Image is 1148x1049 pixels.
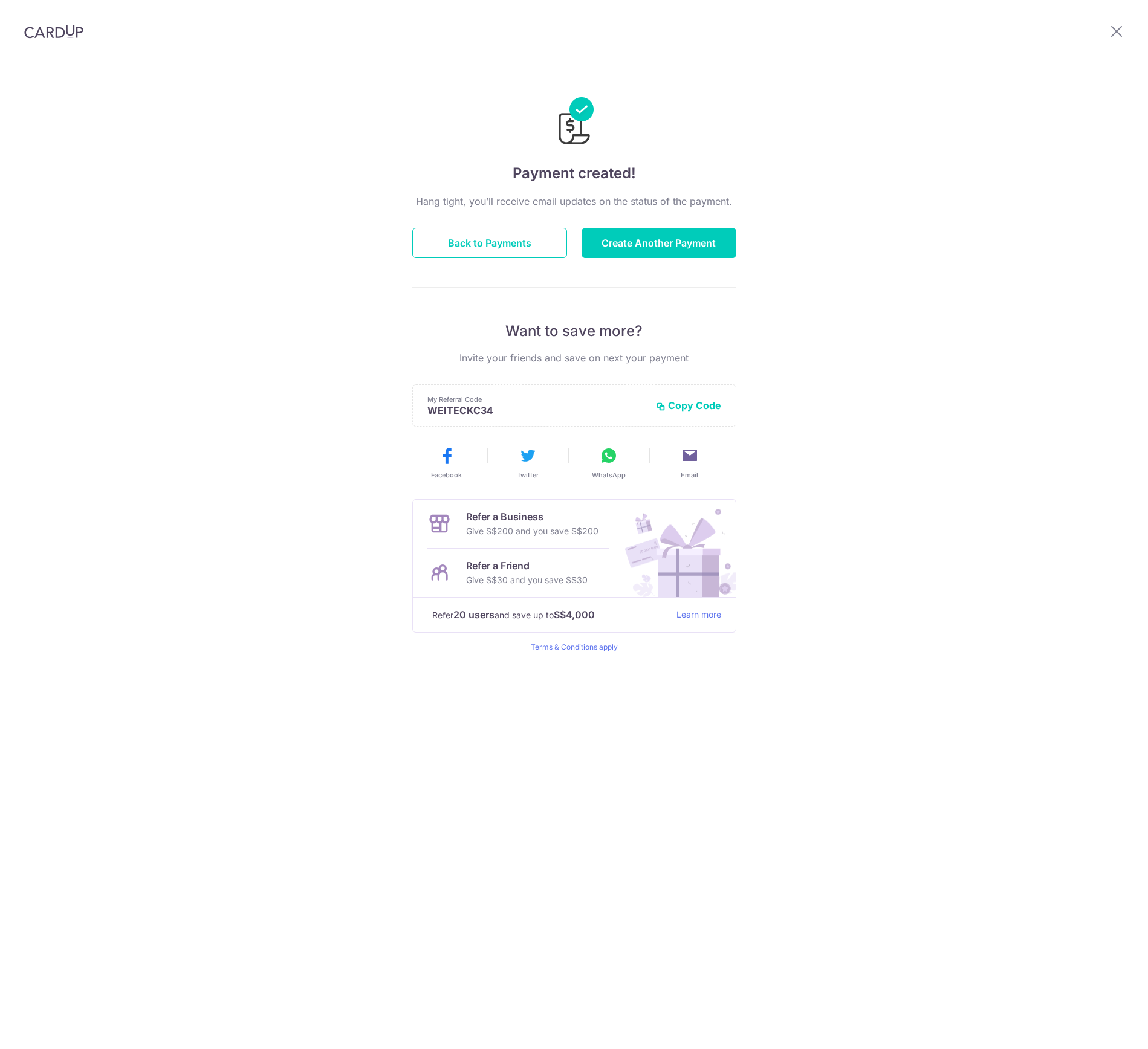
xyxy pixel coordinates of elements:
[453,607,495,622] strong: 20 users
[466,524,598,538] p: Give S$200 and you save S$200
[492,446,563,480] button: Twitter
[531,642,618,651] a: Terms & Conditions apply
[656,399,721,412] button: Copy Code
[431,470,462,480] span: Facebook
[681,470,698,480] span: Email
[466,573,588,587] p: Give S$30 and you save S$30
[466,558,588,573] p: Refer a Friend
[582,228,736,258] button: Create Another Payment
[412,163,736,184] h4: Payment created!
[517,470,539,480] span: Twitter
[24,24,83,39] img: CardUp
[412,228,567,258] button: Back to Payments
[466,509,598,524] p: Refer a Business
[654,446,725,480] button: Email
[555,97,594,148] img: Payments
[592,470,626,480] span: WhatsApp
[411,446,482,480] button: Facebook
[432,607,667,622] p: Refer and save up to
[412,350,736,365] p: Invite your friends and save on next your payment
[573,446,644,480] button: WhatsApp
[412,321,736,341] p: Want to save more?
[554,607,595,622] strong: S$4,000
[427,404,646,416] p: WEITECKC34
[412,194,736,208] p: Hang tight, you’ll receive email updates on the status of the payment.
[614,500,736,597] img: Refer
[676,607,721,622] a: Learn more
[427,395,646,404] p: My Referral Code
